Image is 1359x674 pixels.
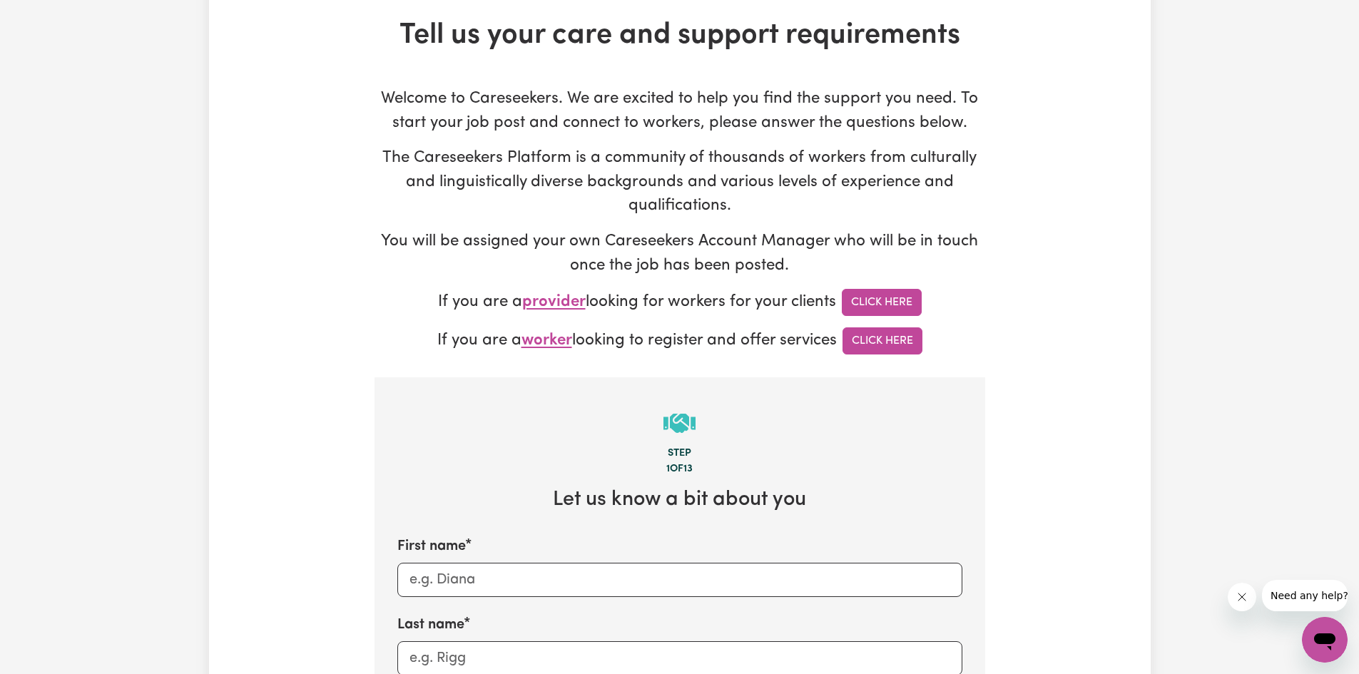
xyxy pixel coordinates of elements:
a: Click Here [843,327,922,354]
p: If you are a looking to register and offer services [375,327,985,354]
h1: Tell us your care and support requirements [375,19,985,53]
iframe: Close message [1228,583,1256,611]
label: Last name [397,614,464,635]
p: You will be assigned your own Careseekers Account Manager who will be in touch once the job has b... [375,230,985,277]
span: worker [521,333,572,349]
h2: Let us know a bit about you [397,488,962,513]
input: e.g. Diana [397,563,962,597]
p: The Careseekers Platform is a community of thousands of workers from culturally and linguisticall... [375,146,985,218]
p: If you are a looking for workers for your clients [375,289,985,316]
div: Step [397,446,962,461]
div: 1 of 13 [397,461,962,477]
iframe: Button to launch messaging window [1302,617,1348,663]
span: Need any help? [9,10,86,21]
iframe: Message from company [1262,580,1348,611]
p: Welcome to Careseekers. We are excited to help you find the support you need. To start your job p... [375,87,985,135]
label: First name [397,536,466,557]
span: provider [522,295,586,311]
a: Click Here [842,289,922,316]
